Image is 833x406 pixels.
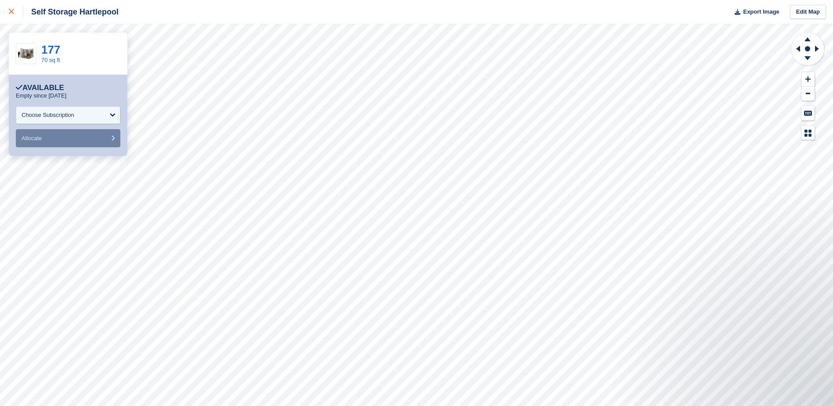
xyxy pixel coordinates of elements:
a: Edit Map [790,5,826,19]
button: Keyboard Shortcuts [801,106,815,120]
div: Choose Subscription [22,111,74,120]
span: Export Image [743,7,779,16]
button: Export Image [729,5,779,19]
button: Zoom In [801,72,815,87]
button: Zoom Out [801,87,815,101]
a: 177 [41,43,60,56]
button: Map Legend [801,126,815,140]
img: 64-sqft-unit%20(1).jpg [16,46,36,62]
a: 70 sq ft [41,57,60,63]
div: Self Storage Hartlepool [23,7,119,17]
p: Empty since [DATE] [16,92,66,99]
div: Available [16,83,64,92]
span: Allocate [22,135,42,141]
button: Allocate [16,129,120,147]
